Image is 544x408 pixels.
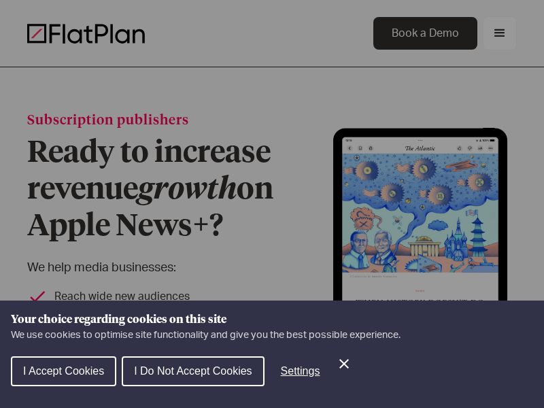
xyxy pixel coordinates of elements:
h1: Your choice regarding cookies on this site [11,311,533,328]
span: I Accept Cookies [23,365,104,377]
button: I Accept Cookies [11,356,116,386]
button: Close Cookie Control [336,356,352,372]
span: I Do Not Accept Cookies [134,365,252,377]
span: Settings [281,365,320,377]
button: Settings [270,358,331,385]
button: I Do Not Accept Cookies [122,356,264,386]
p: We use cookies to optimise site functionality and give you the best possible experience. [11,328,533,343]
